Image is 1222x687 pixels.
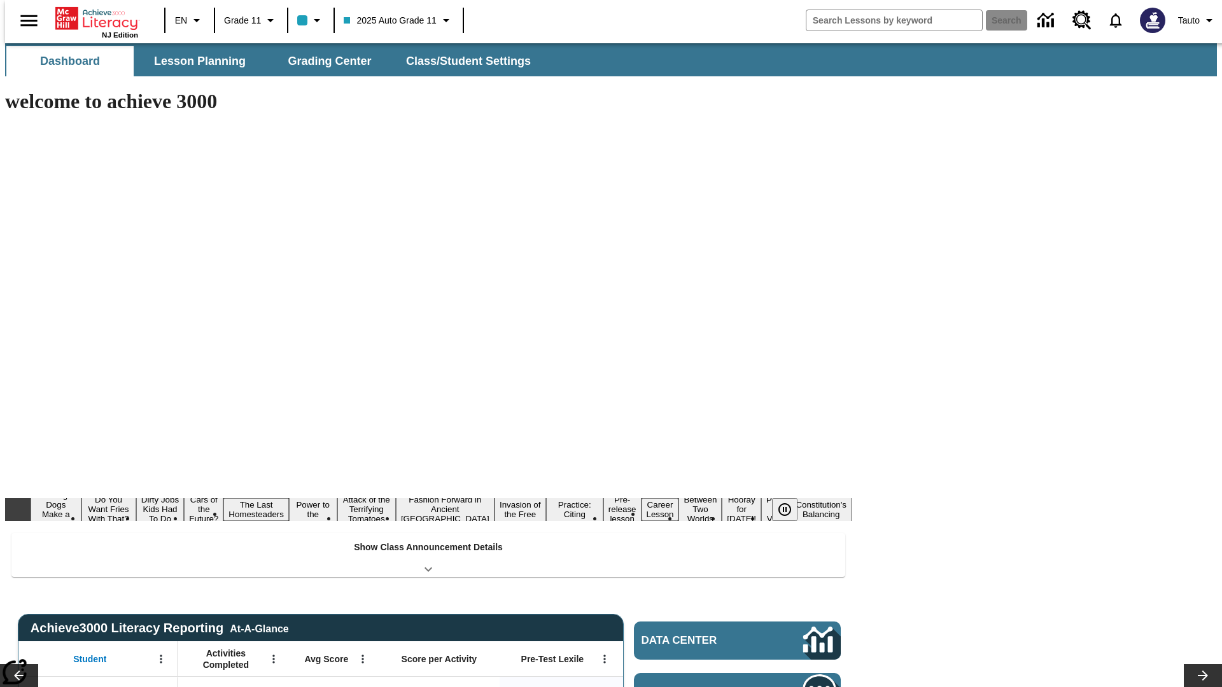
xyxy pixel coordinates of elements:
span: Lesson Planning [154,54,246,69]
a: Resource Center, Will open in new tab [1065,3,1099,38]
button: Slide 11 Pre-release lesson [603,493,642,525]
button: Select a new avatar [1132,4,1173,37]
button: Grading Center [266,46,393,76]
a: Data Center [1030,3,1065,38]
button: Slide 9 The Invasion of the Free CD [495,489,546,531]
button: Dashboard [6,46,134,76]
button: Slide 10 Mixed Practice: Citing Evidence [546,489,603,531]
button: Open Menu [264,649,283,669]
span: Achieve3000 Literacy Reporting [31,621,289,635]
span: Grade 11 [224,14,261,27]
button: Slide 13 Between Two Worlds [678,493,722,525]
button: Slide 7 Attack of the Terrifying Tomatoes [337,493,396,525]
div: SubNavbar [5,43,1217,76]
span: Data Center [642,634,761,647]
button: Open side menu [10,2,48,39]
button: Open Menu [151,649,171,669]
span: 2025 Auto Grade 11 [344,14,436,27]
div: Pause [772,498,810,521]
span: EN [175,14,187,27]
button: Slide 16 The Constitution's Balancing Act [790,489,852,531]
h1: welcome to achieve 3000 [5,90,852,113]
span: Activities Completed [184,648,268,670]
button: Lesson Planning [136,46,263,76]
span: Dashboard [40,54,100,69]
button: Class: 2025 Auto Grade 11, Select your class [339,9,458,32]
div: SubNavbar [5,46,542,76]
span: NJ Edition [102,31,138,39]
span: Score per Activity [402,653,477,665]
button: Open Menu [353,649,372,669]
button: Slide 1 Diving Dogs Make a Splash [31,489,81,531]
button: Slide 8 Fashion Forward in Ancient Rome [396,493,495,525]
button: Class color is light blue. Change class color [292,9,330,32]
button: Class/Student Settings [396,46,541,76]
button: Open Menu [595,649,614,669]
div: Show Class Announcement Details [11,533,845,577]
a: Home [55,6,138,31]
button: Grade: Grade 11, Select a grade [219,9,283,32]
p: Show Class Announcement Details [354,541,503,554]
button: Profile/Settings [1173,9,1222,32]
span: Student [73,653,106,665]
button: Slide 3 Dirty Jobs Kids Had To Do [136,493,185,525]
span: Tauto [1178,14,1200,27]
button: Slide 5 The Last Homesteaders [223,498,289,521]
span: Pre-Test Lexile [521,653,584,665]
span: Class/Student Settings [406,54,531,69]
button: Slide 12 Career Lesson [642,498,679,521]
button: Slide 14 Hooray for Constitution Day! [722,493,761,525]
button: Lesson carousel, Next [1184,664,1222,687]
div: Home [55,4,138,39]
button: Language: EN, Select a language [169,9,210,32]
a: Data Center [634,621,841,660]
div: At-A-Glance [230,621,288,635]
span: Avg Score [304,653,348,665]
input: search field [806,10,982,31]
button: Pause [772,498,797,521]
img: Avatar [1140,8,1165,33]
button: Slide 15 Point of View [761,493,790,525]
span: Grading Center [288,54,371,69]
button: Slide 6 Solar Power to the People [289,489,337,531]
a: Notifications [1099,4,1132,37]
button: Slide 4 Cars of the Future? [184,493,223,525]
button: Slide 2 Do You Want Fries With That? [81,493,136,525]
